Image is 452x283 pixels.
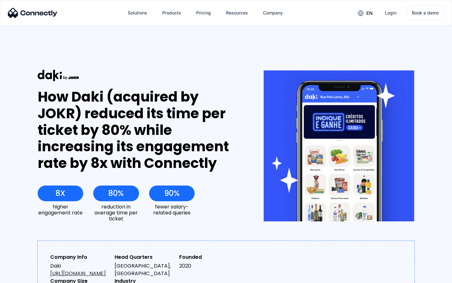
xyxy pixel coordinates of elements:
div: Company Info [50,253,110,261]
a: Book a demo [406,6,444,20]
div: fewer salary-related queries [149,204,195,216]
div: 8X [56,189,65,198]
div: Login [385,8,396,17]
div: 80% [108,189,124,198]
img: Connectly Logo [8,8,57,18]
div: 90% [164,189,180,198]
a: Pricing [191,5,216,20]
ul: Language list [13,272,38,281]
div: Company [263,8,283,17]
div: Founded [179,253,239,261]
div: Head Quarters [115,253,174,261]
div: 2020 [179,262,239,270]
aside: Language selected: English [6,272,38,281]
div: reduction in average time per ticket [93,204,139,222]
div: How Daki (acquired by JOKR) reduced its time per ticket by 80% while increasing its engagement ra... [38,89,241,172]
div: higher engagement rate [38,204,83,216]
a: Login [380,5,401,20]
div: Pricing [196,8,211,17]
div: Resources [226,8,248,17]
div: Products [162,8,181,17]
div: [GEOGRAPHIC_DATA], [GEOGRAPHIC_DATA] [115,262,174,277]
div: Solutions [128,8,147,17]
a: [URL][DOMAIN_NAME] [50,270,106,277]
div: en [366,9,373,18]
div: Daki [50,262,110,277]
